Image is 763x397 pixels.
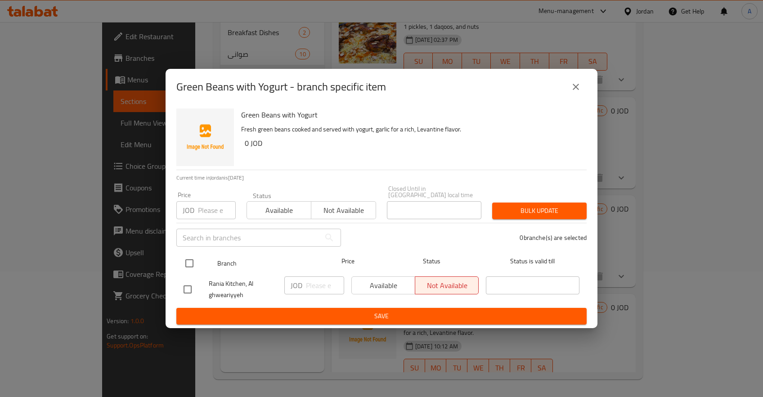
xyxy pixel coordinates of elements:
[176,80,386,94] h2: Green Beans with Yogurt - branch specific item
[565,76,587,98] button: close
[291,280,302,291] p: JOD
[492,203,587,219] button: Bulk update
[311,201,376,219] button: Not available
[183,205,194,216] p: JOD
[176,108,234,166] img: Green Beans with Yogurt
[245,137,579,149] h6: 0 JOD
[499,205,579,217] span: Bulk update
[247,201,311,219] button: Available
[486,256,579,267] span: Status is valid till
[198,201,236,219] input: Please enter price
[241,124,579,135] p: Fresh green beans cooked and served with yogurt, garlic for a rich, Levantine flavor.
[241,108,579,121] h6: Green Beans with Yogurt
[217,258,311,269] span: Branch
[318,256,378,267] span: Price
[176,229,320,247] input: Search in branches
[385,256,479,267] span: Status
[184,311,579,322] span: Save
[176,308,587,325] button: Save
[315,204,372,217] span: Not available
[306,276,344,294] input: Please enter price
[176,174,587,182] p: Current time in Jordan is [DATE]
[520,233,587,242] p: 0 branche(s) are selected
[209,278,277,301] span: Rania Kitchen, Al ghweariyyeh
[251,204,308,217] span: Available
